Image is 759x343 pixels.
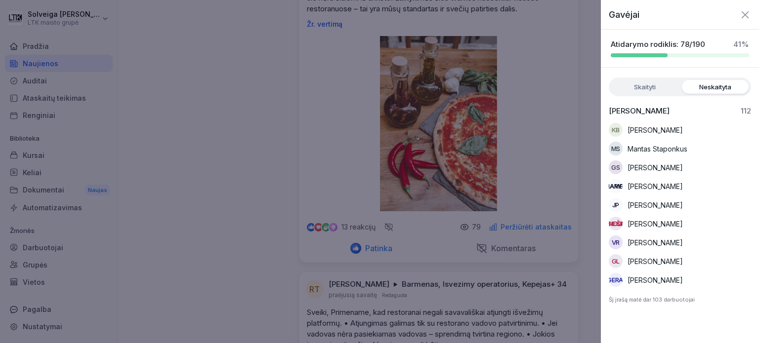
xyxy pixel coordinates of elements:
font: MS [611,145,620,152]
font: [PERSON_NAME] [628,126,683,134]
font: Mantas Staponkus [628,145,687,153]
font: [PERSON_NAME] [628,201,683,209]
font: Šį įrašą matė dar 103 darbuotojai [609,296,695,303]
font: [PERSON_NAME] [628,276,683,284]
font: KB [612,126,620,134]
font: Skaityti [634,83,656,91]
font: Parlamento narys [595,182,636,190]
font: Atidarymo rodiklis: 78/190 [611,39,705,49]
font: 41 [733,39,741,49]
font: 112 [741,106,751,115]
font: VR [612,238,620,246]
font: [PERSON_NAME] [609,106,670,115]
font: % [741,39,749,49]
font: [PERSON_NAME] [628,220,683,228]
font: [PERSON_NAME] [628,257,683,266]
font: [PERSON_NAME] [628,182,683,191]
font: GS [611,163,620,171]
font: [PERSON_NAME] [628,163,683,172]
font: [PERSON_NAME] [628,238,683,247]
font: Neskaityta [699,83,731,91]
font: JP [612,201,619,209]
font: Tiesioginis pranešimas [597,220,635,228]
font: Gerai [607,276,624,284]
font: Gavėjai [609,9,639,20]
font: GL [612,257,620,265]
